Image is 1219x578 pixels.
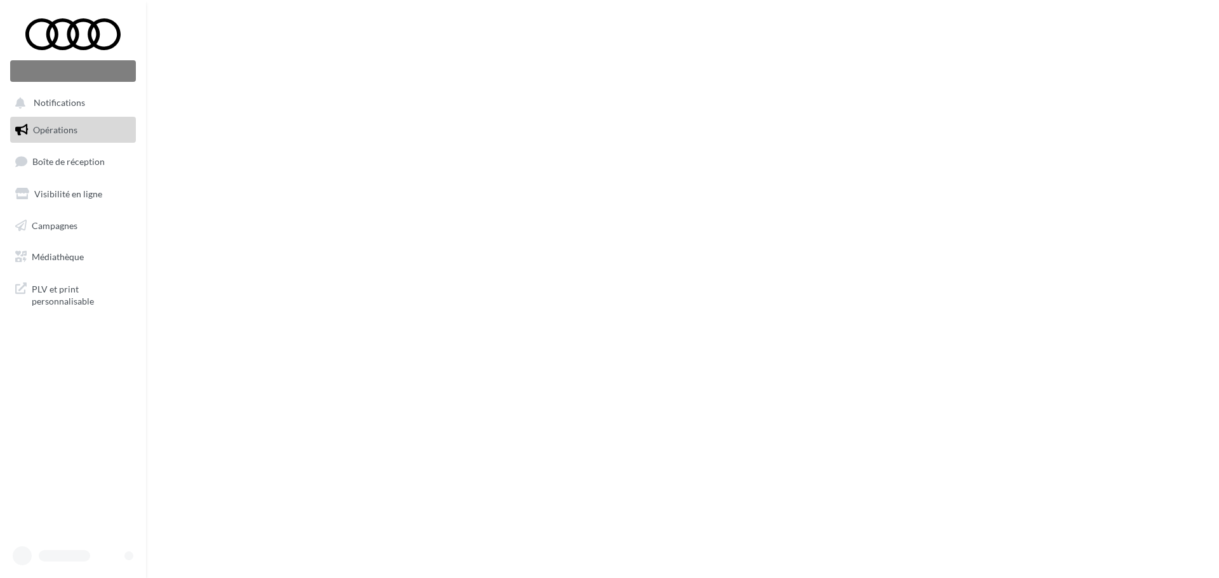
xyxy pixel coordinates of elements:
a: Boîte de réception [8,148,138,175]
span: PLV et print personnalisable [32,280,131,308]
a: Opérations [8,117,138,143]
span: Notifications [34,98,85,108]
a: Visibilité en ligne [8,181,138,207]
a: PLV et print personnalisable [8,275,138,313]
span: Médiathèque [32,251,84,262]
span: Boîte de réception [32,156,105,167]
a: Médiathèque [8,244,138,270]
span: Opérations [33,124,77,135]
span: Visibilité en ligne [34,188,102,199]
div: Nouvelle campagne [10,60,136,82]
a: Campagnes [8,213,138,239]
span: Campagnes [32,220,77,230]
